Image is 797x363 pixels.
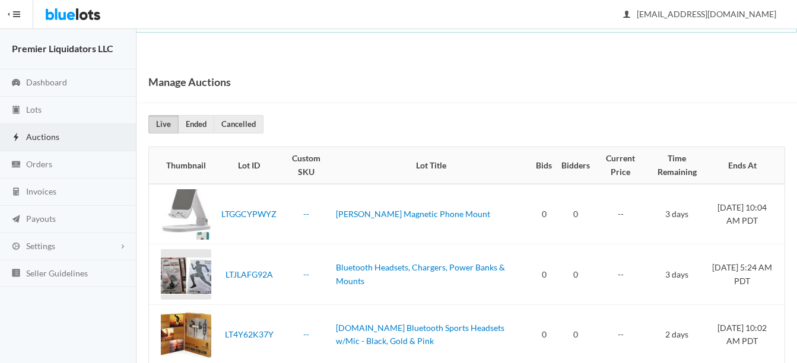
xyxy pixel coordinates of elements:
span: Settings [26,241,55,251]
ion-icon: flash [10,132,22,144]
th: Thumbnail [149,147,216,184]
th: Bids [531,147,557,184]
th: Current Price [595,147,646,184]
a: -- [303,329,309,339]
ion-icon: clipboard [10,105,22,116]
td: -- [595,184,646,244]
td: 0 [531,184,557,244]
ion-icon: speedometer [10,78,22,89]
ion-icon: person [621,9,633,21]
td: [DATE] 10:04 AM PDT [707,184,785,244]
a: [DOMAIN_NAME] Bluetooth Sports Headsets w/Mic - Black, Gold & Pink [336,323,504,346]
th: Bidders [557,147,595,184]
th: Ends At [707,147,785,184]
span: [EMAIL_ADDRESS][DOMAIN_NAME] [624,9,776,19]
th: Custom SKU [282,147,331,184]
td: 0 [557,244,595,305]
th: Lot ID [216,147,282,184]
td: 0 [531,244,557,305]
ion-icon: cog [10,241,22,253]
a: Cancelled [214,115,263,133]
a: LTJLAFG92A [226,269,273,279]
span: Invoices [26,186,56,196]
h1: Manage Auctions [148,73,231,91]
a: Live [148,115,179,133]
span: Dashboard [26,77,67,87]
a: [PERSON_NAME] Magnetic Phone Mount [336,209,490,219]
a: LT4Y62K37Y [225,329,274,339]
td: 3 days [646,184,707,244]
th: Time Remaining [646,147,707,184]
td: [DATE] 5:24 AM PDT [707,244,785,305]
a: Bluetooth Headsets, Chargers, Power Banks & Mounts [336,262,505,286]
ion-icon: paper plane [10,214,22,225]
th: Lot Title [331,147,531,184]
td: 0 [557,184,595,244]
span: Seller Guidelines [26,268,88,278]
span: Lots [26,104,42,114]
a: -- [303,209,309,219]
span: Auctions [26,132,59,142]
strong: Premier Liquidators LLC [12,43,113,54]
td: -- [595,244,646,305]
ion-icon: list box [10,268,22,279]
a: -- [303,269,309,279]
ion-icon: cash [10,160,22,171]
ion-icon: calculator [10,187,22,198]
span: Orders [26,159,52,169]
td: 3 days [646,244,707,305]
span: Payouts [26,214,56,224]
a: Ended [178,115,214,133]
a: LTGGCYPWYZ [221,209,277,219]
